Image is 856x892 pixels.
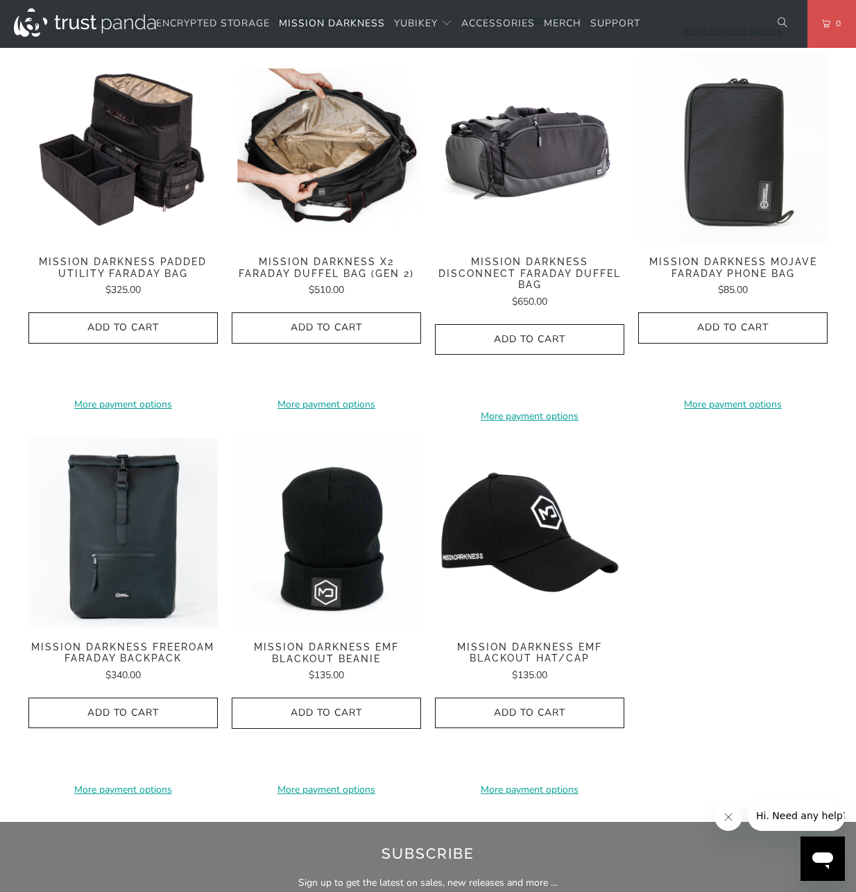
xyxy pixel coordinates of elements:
[232,437,421,627] img: Mission Darkness EMF Blackout Beanie
[394,8,452,40] summary: YubiKey
[28,312,218,344] button: Add to Cart
[512,668,547,682] span: $135.00
[156,17,270,30] span: Encrypted Storage
[544,17,581,30] span: Merch
[28,437,218,627] img: Mission Darkness FreeRoam Faraday Backpack
[43,322,203,334] span: Add to Cart
[450,334,610,346] span: Add to Cart
[435,641,624,684] a: Mission Darkness EMF Blackout Hat/Cap $135.00
[232,53,421,242] img: Mission Darkness X2 Faraday Duffel Bag (Gen 2)
[232,698,421,729] button: Add to Cart
[435,698,624,729] button: Add to Cart
[309,283,344,296] span: $510.00
[28,641,218,665] span: Mission Darkness FreeRoam Faraday Backpack
[156,8,640,40] nav: Translation missing: en.navigation.header.main_nav
[105,668,141,682] span: $340.00
[435,782,624,798] a: More payment options
[512,295,547,308] span: $650.00
[435,256,624,291] span: Mission Darkness Disconnect Faraday Duffel Bag
[28,641,218,684] a: Mission Darkness FreeRoam Faraday Backpack $340.00
[28,256,218,280] span: Mission Darkness Padded Utility Faraday Bag
[435,53,624,242] a: Mission Darkness Disconnect Faraday Duffel Bag Mission Darkness Disconnect Faraday Duffel Bag
[28,256,218,298] a: Mission Darkness Padded Utility Faraday Bag $325.00
[156,8,270,40] a: Encrypted Storage
[638,397,828,412] a: More payment options
[461,17,535,30] span: Accessories
[232,53,421,242] a: Mission Darkness X2 Faraday Duffel Bag (Gen 2) Mission Darkness X2 Faraday Duffel Bag (Gen 2)
[232,641,421,684] a: Mission Darkness EMF Blackout Beanie $135.00
[801,836,845,881] iframe: Button to launch messaging window
[232,256,421,298] a: Mission Darkness X2 Faraday Duffel Bag (Gen 2) $510.00
[14,8,156,37] img: Trust Panda Australia
[232,437,421,627] a: Mission Darkness EMF Blackout Beanie Mission Darkness EMF Blackout Beanie
[232,641,421,665] span: Mission Darkness EMF Blackout Beanie
[246,322,406,334] span: Add to Cart
[232,256,421,280] span: Mission Darkness X2 Faraday Duffel Bag (Gen 2)
[590,8,640,40] a: Support
[43,707,203,719] span: Add to Cart
[450,707,610,719] span: Add to Cart
[748,800,845,831] iframe: Message from company
[653,322,813,334] span: Add to Cart
[28,698,218,729] button: Add to Cart
[232,397,421,412] a: More payment options
[181,875,674,891] p: Sign up to get the latest on sales, new releases and more …
[638,312,828,344] button: Add to Cart
[246,707,406,719] span: Add to Cart
[435,437,624,627] a: Mission Darkness EMF Blackout Hat/Cap Mission Darkness EMF Blackout Hat/Cap
[279,17,385,30] span: Mission Darkness
[435,256,624,310] a: Mission Darkness Disconnect Faraday Duffel Bag $650.00
[232,312,421,344] button: Add to Cart
[830,16,841,31] span: 0
[435,53,624,242] img: Mission Darkness Disconnect Faraday Duffel Bag
[309,668,344,682] span: $135.00
[638,53,828,242] img: Mission Darkness Mojave Faraday Phone Bag
[8,10,100,21] span: Hi. Need any help?
[435,324,624,355] button: Add to Cart
[638,256,828,280] span: Mission Darkness Mojave Faraday Phone Bag
[28,437,218,627] a: Mission Darkness FreeRoam Faraday Backpack Mission Darkness FreeRoam Faraday Backpack
[461,8,535,40] a: Accessories
[105,283,141,296] span: $325.00
[28,397,218,412] a: More payment options
[638,53,828,242] a: Mission Darkness Mojave Faraday Phone Bag Mission Darkness Mojave Faraday Phone Bag
[435,641,624,665] span: Mission Darkness EMF Blackout Hat/Cap
[590,17,640,30] span: Support
[28,53,218,242] img: Mission Darkness Padded Utility Faraday Bag
[232,782,421,798] a: More payment options
[279,8,385,40] a: Mission Darkness
[714,803,742,831] iframe: Close message
[28,782,218,798] a: More payment options
[718,283,748,296] span: $85.00
[435,409,624,424] a: More payment options
[181,843,674,865] h2: Subscribe
[28,53,218,242] a: Mission Darkness Padded Utility Faraday Bag Mission Darkness Padded Utility Faraday Bag
[638,256,828,298] a: Mission Darkness Mojave Faraday Phone Bag $85.00
[544,8,581,40] a: Merch
[435,437,624,627] img: Mission Darkness EMF Blackout Hat/Cap
[394,17,438,30] span: YubiKey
